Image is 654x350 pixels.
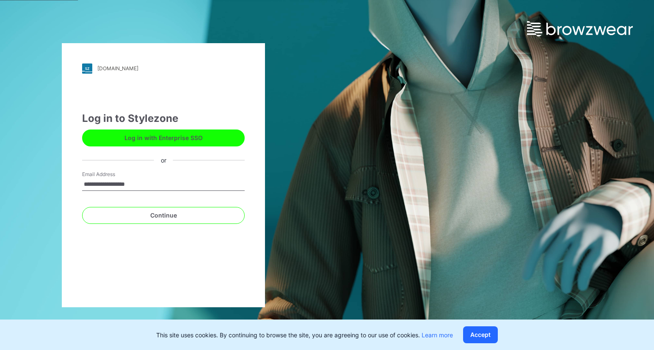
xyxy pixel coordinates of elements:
[82,63,92,74] img: stylezone-logo.562084cfcfab977791bfbf7441f1a819.svg
[97,65,138,72] div: [DOMAIN_NAME]
[82,207,245,224] button: Continue
[422,331,453,339] a: Learn more
[154,156,173,165] div: or
[82,111,245,126] div: Log in to Stylezone
[82,63,245,74] a: [DOMAIN_NAME]
[463,326,498,343] button: Accept
[156,331,453,339] p: This site uses cookies. By continuing to browse the site, you are agreeing to our use of cookies.
[82,130,245,146] button: Log in with Enterprise SSO
[82,171,141,178] label: Email Address
[527,21,633,36] img: browzwear-logo.e42bd6dac1945053ebaf764b6aa21510.svg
